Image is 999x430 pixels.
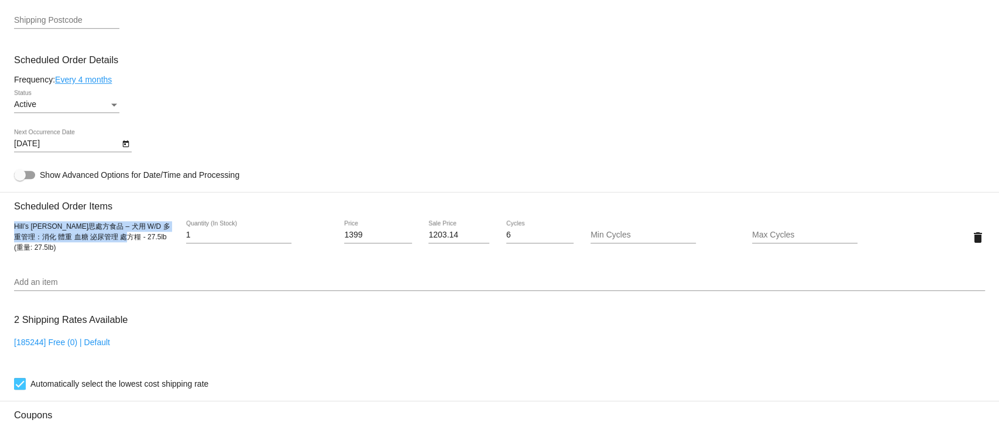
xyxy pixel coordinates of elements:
[30,377,208,391] span: Automatically select the lowest cost shipping rate
[14,192,985,212] h3: Scheduled Order Items
[14,401,985,421] h3: Coupons
[752,231,857,240] input: Max Cycles
[55,75,112,84] a: Every 4 months
[186,231,291,240] input: Quantity (In Stock)
[14,139,119,149] input: Next Occurrence Date
[14,16,119,25] input: Shipping Postcode
[591,231,696,240] input: Min Cycles
[14,54,985,66] h3: Scheduled Order Details
[428,231,489,240] input: Sale Price
[971,231,985,245] mat-icon: delete
[40,169,239,181] span: Show Advanced Options for Date/Time and Processing
[14,307,128,332] h3: 2 Shipping Rates Available
[14,99,36,109] span: Active
[14,100,119,109] mat-select: Status
[14,222,170,252] span: Hill’s [PERSON_NAME]思處方食品 – 犬用 W/D 多重管理：消化 體重 血糖 泌尿管理 處方糧 - 27.5lb (重量: 27.5lb)
[344,231,411,240] input: Price
[14,338,110,347] a: [185244] Free (0) | Default
[14,278,985,287] input: Add an item
[14,75,985,84] div: Frequency:
[506,231,574,240] input: Cycles
[119,137,132,149] button: Open calendar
